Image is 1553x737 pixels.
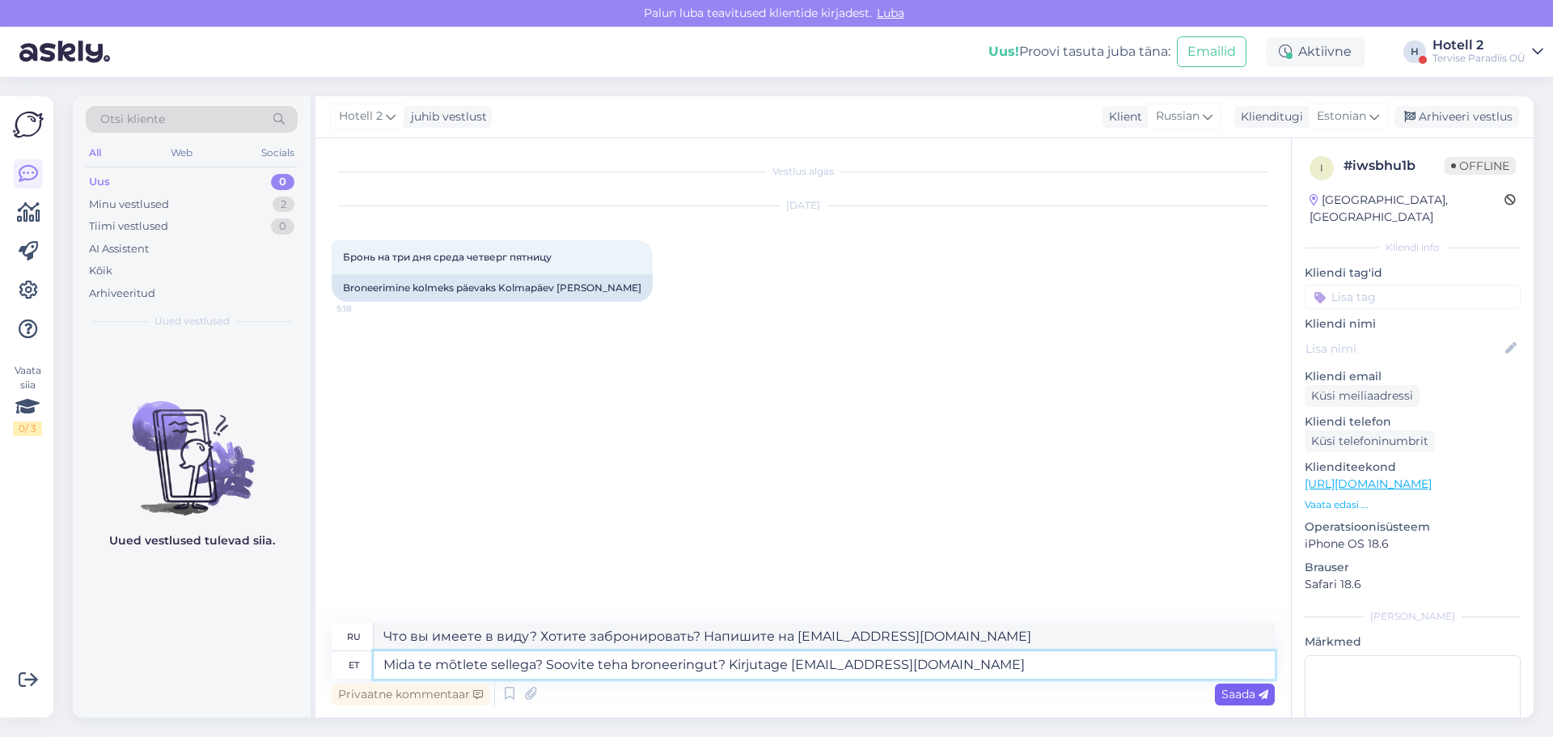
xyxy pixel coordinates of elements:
[89,197,169,213] div: Minu vestlused
[1305,498,1521,512] p: Vaata edasi ...
[1305,265,1521,282] p: Kliendi tag'id
[332,684,489,705] div: Privaatne kommentaar
[1432,39,1525,52] div: Hotell 2
[1102,108,1142,125] div: Klient
[1305,459,1521,476] p: Klienditeekond
[343,251,552,263] span: Бронь на три дня среда четверг пятницу
[1317,108,1366,125] span: Estonian
[1305,477,1432,491] a: [URL][DOMAIN_NAME]
[1266,37,1365,66] div: Aktiivne
[1305,340,1502,358] input: Lisa nimi
[89,263,112,279] div: Kõik
[73,372,311,518] img: No chats
[271,218,294,235] div: 0
[1394,106,1519,128] div: Arhiveeri vestlus
[13,109,44,140] img: Askly Logo
[258,142,298,163] div: Socials
[100,111,165,128] span: Otsi kliente
[1305,385,1420,407] div: Küsi meiliaadressi
[1305,519,1521,536] p: Operatsioonisüsteem
[1445,157,1516,175] span: Offline
[86,142,104,163] div: All
[89,218,168,235] div: Tiimi vestlused
[1177,36,1246,67] button: Emailid
[339,108,383,125] span: Hotell 2
[1305,285,1521,309] input: Lisa tag
[1403,40,1426,63] div: H
[988,44,1019,59] b: Uus!
[332,198,1275,213] div: [DATE]
[13,363,42,436] div: Vaata siia
[988,42,1170,61] div: Proovi tasuta juba täna:
[1305,240,1521,255] div: Kliendi info
[154,314,230,328] span: Uued vestlused
[1305,368,1521,385] p: Kliendi email
[1310,192,1504,226] div: [GEOGRAPHIC_DATA], [GEOGRAPHIC_DATA]
[1221,687,1268,701] span: Saada
[374,623,1275,650] textarea: Что вы имеете в виду? Хотите забронировать? Напишите на [EMAIL_ADDRESS][DOMAIN_NAME]
[1432,39,1543,65] a: Hotell 2Tervise Paradiis OÜ
[1344,156,1445,176] div: # iwsbhu1b
[404,108,487,125] div: juhib vestlust
[1234,108,1303,125] div: Klienditugi
[1305,413,1521,430] p: Kliendi telefon
[347,623,361,650] div: ru
[332,274,653,302] div: Broneerimine kolmeks päevaks Kolmapäev [PERSON_NAME]
[1305,576,1521,593] p: Safari 18.6
[13,421,42,436] div: 0 / 3
[1432,52,1525,65] div: Tervise Paradiis OÜ
[336,303,397,315] span: 5:18
[167,142,196,163] div: Web
[349,651,359,679] div: et
[1320,162,1323,174] span: i
[332,164,1275,179] div: Vestlus algas
[1305,609,1521,624] div: [PERSON_NAME]
[1156,108,1200,125] span: Russian
[89,174,110,190] div: Uus
[109,532,275,549] p: Uued vestlused tulevad siia.
[273,197,294,213] div: 2
[1305,316,1521,332] p: Kliendi nimi
[1305,536,1521,553] p: iPhone OS 18.6
[1305,633,1521,650] p: Märkmed
[271,174,294,190] div: 0
[1305,430,1435,452] div: Küsi telefoninumbrit
[374,651,1275,679] textarea: Mida te mõtlete sellega? Soovite teha broneeringut? Kirjutage [EMAIL_ADDRESS][DOMAIN_NAME]
[89,286,155,302] div: Arhiveeritud
[1305,559,1521,576] p: Brauser
[872,6,909,20] span: Luba
[89,241,149,257] div: AI Assistent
